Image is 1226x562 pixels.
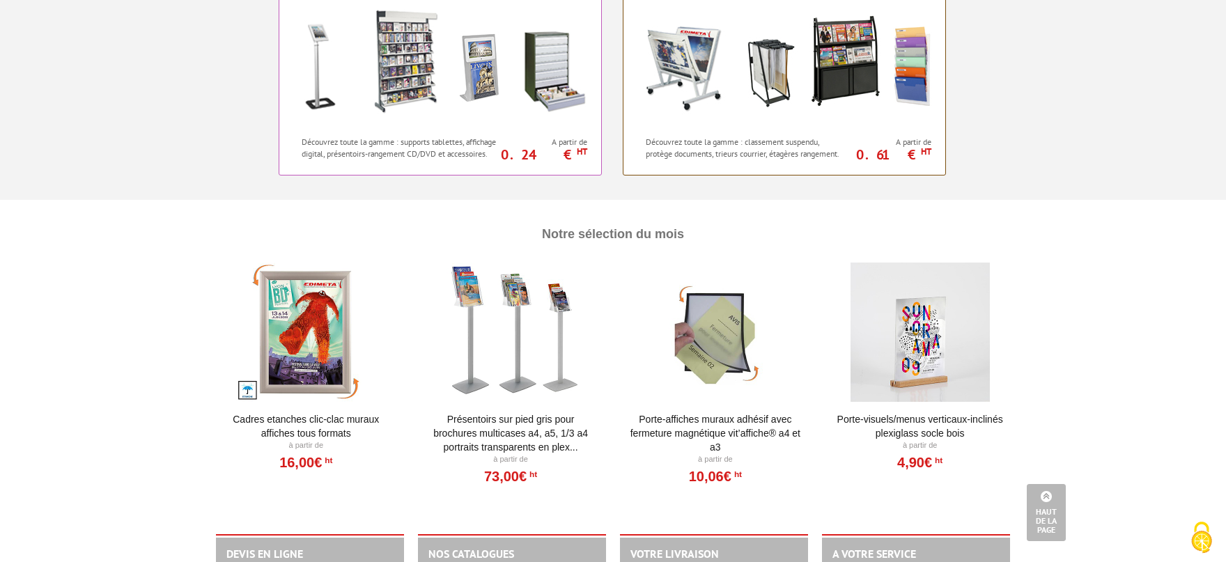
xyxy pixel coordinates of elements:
span: A partir de [848,136,931,148]
span: A partir de [504,136,587,148]
p: À partir de [425,454,597,465]
sup: HT [932,455,942,465]
a: 16,00€HT [279,458,332,467]
a: 10,06€HT [689,472,742,481]
a: Porte-Visuels/Menus verticaux-inclinés plexiglass socle bois [834,412,1006,440]
p: 0.24 € [497,150,587,159]
p: 0.61 € [841,150,931,159]
sup: HT [527,469,537,479]
p: Découvrez toute la gamme : supports tablettes, affichage digital, présentoirs-rangement CD/DVD et... [302,136,500,159]
a: Cadres Etanches Clic-Clac muraux affiches tous formats [220,412,392,440]
p: À partir de [220,440,392,451]
img: Présentoirs Multimédia [287,3,593,129]
button: Cookies (fenêtre modale) [1177,515,1226,562]
a: 73,00€HT [484,472,537,481]
a: Haut de la page [1027,484,1066,541]
a: Porte-affiches muraux adhésif avec fermeture magnétique VIT’AFFICHE® A4 et A3 [630,412,802,454]
sup: HT [577,146,587,157]
sup: HT [322,455,332,465]
h2: Votre livraison [630,548,798,561]
img: Classement et Rangement [631,3,938,129]
h2: Nos catalogues [428,548,596,561]
a: 4,90€HT [897,458,942,467]
h4: Notre Sélection du mois [219,214,1007,256]
sup: HT [921,146,931,157]
h2: A votre service [832,548,1000,561]
sup: HT [731,469,742,479]
h2: Devis en ligne [226,548,394,561]
p: À partir de [834,440,1006,451]
p: Découvrez toute la gamme : classement suspendu, protège documents, trieurs courrier, étagères ran... [646,136,844,159]
a: Présentoirs sur pied GRIS pour brochures multicases A4, A5, 1/3 A4 Portraits transparents en plex... [425,412,597,454]
img: Cookies (fenêtre modale) [1184,520,1219,555]
p: À partir de [630,454,802,465]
